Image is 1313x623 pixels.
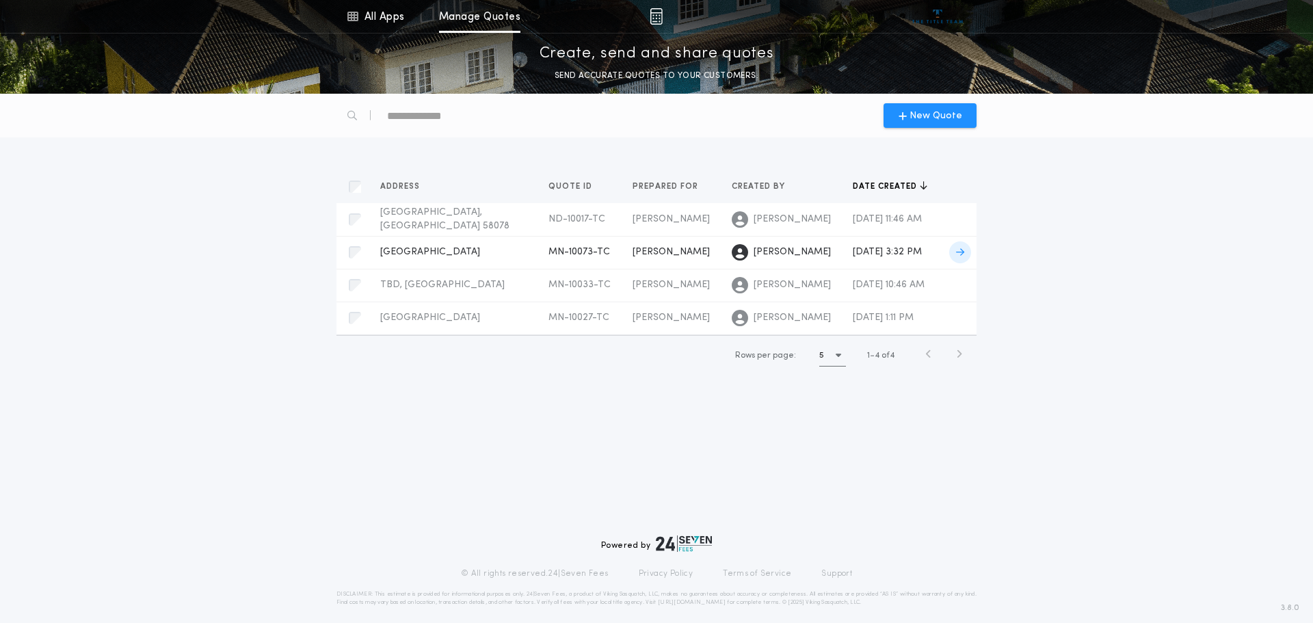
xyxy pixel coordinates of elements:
span: Prepared for [633,181,701,192]
span: [PERSON_NAME] [754,278,831,292]
button: Date created [853,180,927,194]
span: MN-10073-TC [548,247,610,257]
a: Support [821,568,852,579]
h1: 5 [819,349,824,362]
span: [PERSON_NAME] [633,313,710,323]
a: [URL][DOMAIN_NAME] [658,600,726,605]
p: © All rights reserved. 24|Seven Fees [461,568,609,579]
img: vs-icon [912,10,964,23]
img: img [650,8,663,25]
span: 4 [875,352,879,360]
span: New Quote [910,109,962,123]
span: [GEOGRAPHIC_DATA] [380,313,480,323]
span: Address [380,181,423,192]
span: ND-10017-TC [548,214,605,224]
span: TBD, [GEOGRAPHIC_DATA] [380,280,505,290]
span: Date created [853,181,920,192]
a: Terms of Service [723,568,791,579]
span: [PERSON_NAME] [633,214,710,224]
span: [PERSON_NAME] [633,280,710,290]
p: Create, send and share quotes [540,43,774,65]
button: 5 [819,345,846,367]
span: MN-10027-TC [548,313,609,323]
span: Quote ID [548,181,595,192]
button: Quote ID [548,180,602,194]
span: of 4 [881,349,894,362]
img: logo [656,535,712,552]
span: [DATE] 11:46 AM [853,214,922,224]
span: [PERSON_NAME] [754,213,831,226]
span: [GEOGRAPHIC_DATA], [GEOGRAPHIC_DATA] 58078 [380,207,509,231]
p: SEND ACCURATE QUOTES TO YOUR CUSTOMERS. [555,69,758,83]
span: 1 [867,352,870,360]
span: [DATE] 10:46 AM [853,280,925,290]
span: [GEOGRAPHIC_DATA] [380,247,480,257]
span: [PERSON_NAME] [754,311,831,325]
span: [DATE] 1:11 PM [853,313,914,323]
span: MN-10033-TC [548,280,611,290]
p: DISCLAIMER: This estimate is provided for informational purposes only. 24|Seven Fees, a product o... [336,590,977,607]
button: New Quote [884,103,977,128]
span: [PERSON_NAME] [633,247,710,257]
div: Powered by [601,535,712,552]
span: 3.8.0 [1281,602,1299,614]
button: Address [380,180,430,194]
button: Created by [732,180,795,194]
a: Privacy Policy [639,568,693,579]
span: Created by [732,181,788,192]
span: [PERSON_NAME] [754,246,831,259]
span: [DATE] 3:32 PM [853,247,922,257]
span: Rows per page: [735,352,796,360]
